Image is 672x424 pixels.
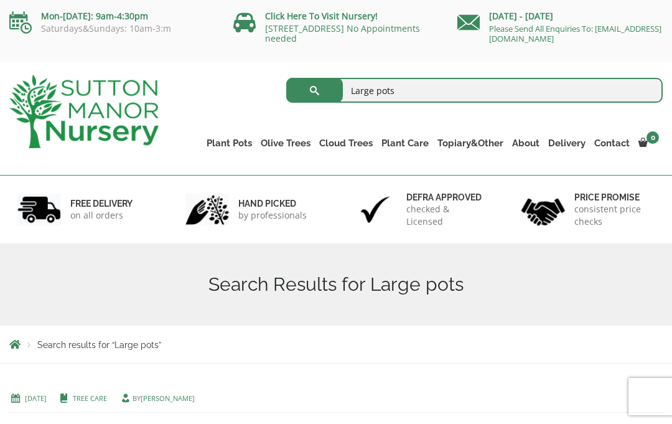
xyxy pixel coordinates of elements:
a: 0 [634,134,663,152]
h6: FREE DELIVERY [70,198,133,209]
p: checked & Licensed [406,203,487,228]
h1: Search Results for Large pots [9,273,663,296]
span: by [119,393,195,403]
a: Delivery [544,134,590,152]
span: Search results for “Large pots” [37,340,161,350]
a: Topiary&Other [433,134,508,152]
p: [DATE] - [DATE] [457,9,663,24]
h6: Price promise [574,192,655,203]
p: Saturdays&Sundays: 10am-3:m [9,24,215,34]
a: [STREET_ADDRESS] No Appointments needed [265,22,420,44]
p: consistent price checks [574,203,655,228]
a: Please Send All Enquiries To: [EMAIL_ADDRESS][DOMAIN_NAME] [489,23,661,44]
p: by professionals [238,209,307,222]
a: Tree Care [73,393,107,403]
span: 0 [646,131,659,144]
a: Contact [590,134,634,152]
a: About [508,134,544,152]
nav: Breadcrumbs [9,339,663,349]
a: [PERSON_NAME] [141,393,195,403]
a: Olive Trees [256,134,315,152]
a: Click Here To Visit Nursery! [265,10,378,22]
p: Mon-[DATE]: 9am-4:30pm [9,9,215,24]
a: [DATE] [25,393,47,403]
a: Plant Pots [202,134,256,152]
img: 2.jpg [185,194,229,225]
p: on all orders [70,209,133,222]
a: Cloud Trees [315,134,377,152]
h6: hand picked [238,198,307,209]
h6: Defra approved [406,192,487,203]
img: 1.jpg [17,194,61,225]
img: 3.jpg [353,194,397,225]
input: Search... [286,78,663,103]
img: 4.jpg [521,191,565,228]
img: logo [9,75,159,148]
a: Plant Care [377,134,433,152]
